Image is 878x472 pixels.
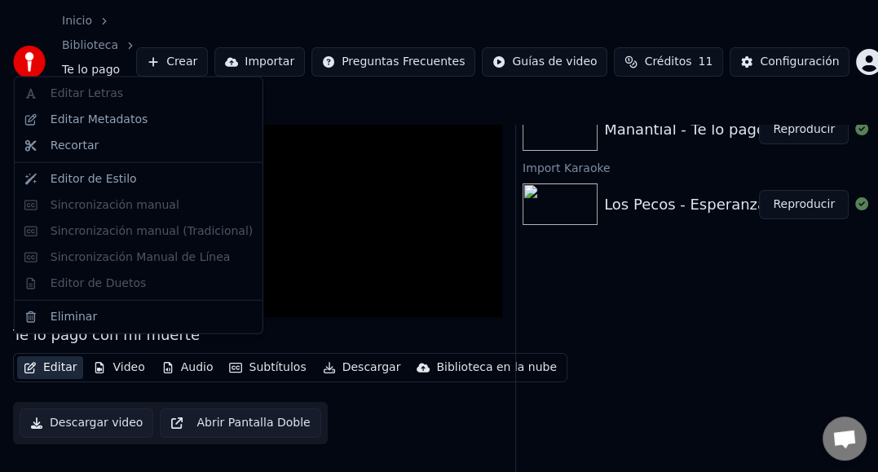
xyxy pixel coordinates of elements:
[51,112,148,128] div: Editar Metadatos
[62,13,92,29] a: Inicio
[698,54,713,70] span: 11
[155,356,220,379] button: Audio
[823,417,867,461] a: Chat abierto
[759,115,849,144] button: Reproducir
[730,47,849,77] button: Configuración
[160,408,320,438] button: Abrir Pantalla Doble
[20,408,153,438] button: Descargar video
[51,308,97,324] div: Eliminar
[17,356,83,379] button: Editar
[13,324,200,346] div: Te lo pago con mi muerte
[51,171,137,187] div: Editor de Estilo
[759,190,849,219] button: Reproducir
[223,356,312,379] button: Subtítulos
[311,47,475,77] button: Preguntas Frecuentes
[62,13,136,111] nav: breadcrumb
[51,138,99,154] div: Recortar
[214,47,305,77] button: Importar
[760,54,839,70] div: Configuración
[644,54,691,70] span: Créditos
[62,62,136,111] span: Te lo pago con mi muerte
[604,193,822,216] div: Los Pecos - Esperanzas GAGH
[86,356,151,379] button: Video
[436,360,557,376] div: Biblioteca en la nube
[136,47,208,77] button: Crear
[614,47,723,77] button: Créditos11
[13,46,46,78] img: youka
[316,356,408,379] button: Descargar
[62,37,118,54] a: Biblioteca
[604,118,877,141] div: Manantial - Te lo pago con mi muerte
[482,47,607,77] button: Guías de video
